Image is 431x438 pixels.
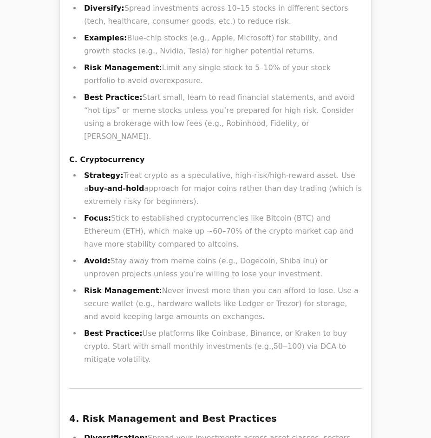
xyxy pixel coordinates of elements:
[84,286,162,295] strong: Risk Management:
[81,327,362,366] li: Use platforms like Coinbase, Binance, or Kraken to buy crypto. Start with small monthly investmen...
[84,63,162,72] strong: Risk Management:
[81,2,362,28] li: Spread investments across 10–15 stocks in different sectors (tech, healthcare, consumer goods, et...
[84,171,124,180] strong: Strategy:
[81,32,362,58] li: Blue-chip stocks (e.g., Apple, Microsoft) for stability, and growth stocks (e.g., Nvidia, Tesla) ...
[81,169,362,208] li: Treat crypto as a speculative, high-risk/high-reward asset. Use a approach for major coins rather...
[81,284,362,323] li: Never invest more than you can afford to lose. Use a secure wallet (e.g., hardware wallets like L...
[81,61,362,87] li: Limit any single stock to 5–10% of your stock portfolio to avoid overexposure.
[84,93,143,102] strong: Best Practice:
[84,329,143,338] strong: Best Practice:
[81,91,362,143] li: Start small, learn to read financial statements, and avoid “hot tips” or meme stocks unless you’r...
[81,255,362,281] li: Stay away from meme coins (e.g., Dogecoin, Shiba Inu) or unproven projects unless you’re willing ...
[81,212,362,251] li: Stick to established cryptocurrencies like Bitcoin (BTC) and Ethereum (ETH), which make up ~60–70...
[84,214,111,222] strong: Focus:
[84,256,111,265] strong: Avoid:
[69,155,144,164] strong: C. Cryptocurrency
[89,184,144,193] strong: buy-and-hold
[69,413,277,424] strong: 4. Risk Management and Best Practices
[274,341,287,351] span: 50–
[84,33,127,42] strong: Examples:
[84,4,124,13] strong: Diversify:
